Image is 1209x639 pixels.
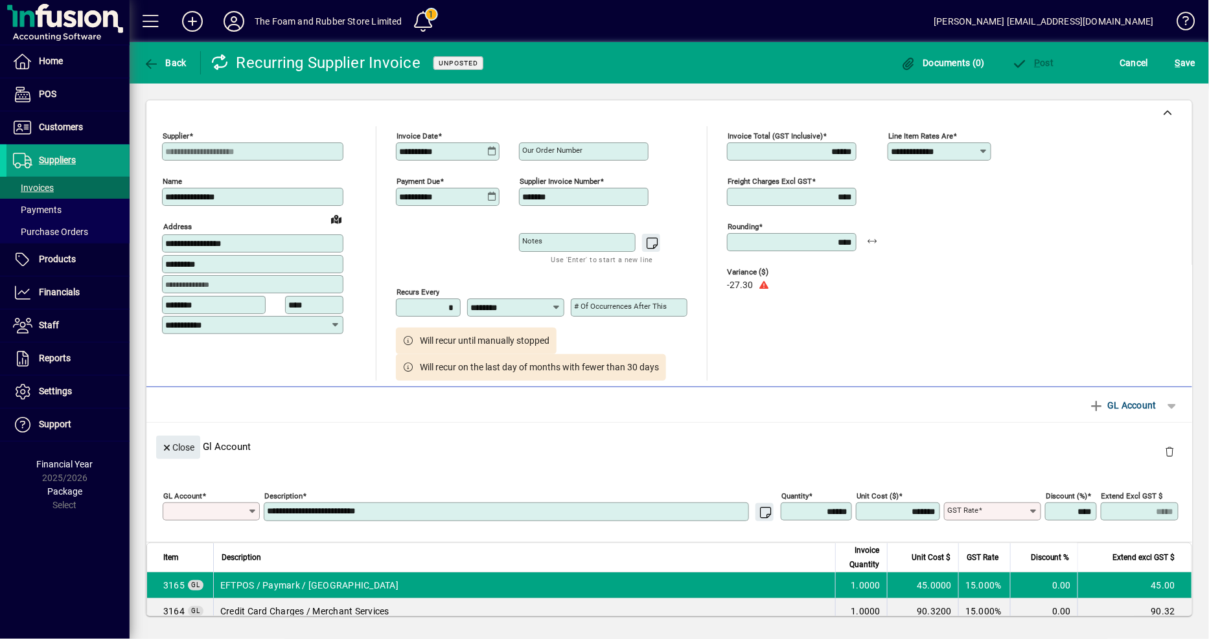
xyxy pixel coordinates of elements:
td: 0.00 [1010,598,1077,624]
td: 1.0000 [835,572,887,598]
mat-label: Unit Cost ($) [857,491,899,500]
mat-label: Our order number [522,146,582,155]
a: Invoices [6,177,130,199]
span: Cancel [1120,52,1149,73]
mat-label: GL Account [163,491,202,500]
mat-label: Line item rates are [888,131,953,140]
span: EFTPOS / Paymark / Windcave [163,579,185,592]
div: Gl Account [146,423,1192,470]
span: Description [222,550,261,565]
span: ave [1175,52,1195,73]
span: -27.30 [727,280,753,291]
span: Support [39,419,71,429]
button: Save [1172,51,1199,74]
button: Back [140,51,190,74]
span: Purchase Orders [13,227,88,237]
span: Financials [39,287,80,297]
span: Variance ($) [727,268,805,276]
mat-label: Freight charges excl GST [728,177,812,186]
mat-label: Discount (%) [1046,491,1088,500]
a: Purchase Orders [6,221,130,243]
span: Customers [39,122,83,132]
mat-label: Name [163,177,182,186]
mat-label: Recurs every [397,287,439,297]
span: Will recur until manually stopped [420,334,550,348]
span: Settings [39,386,72,396]
mat-label: Quantity [781,491,809,500]
a: Payments [6,199,130,221]
a: Reports [6,342,130,375]
span: ost [1012,58,1054,68]
button: Close [156,436,200,459]
span: GL [191,607,200,614]
a: Settings [6,376,130,408]
span: Close [161,437,195,458]
app-page-header-button: Delete [1155,445,1186,457]
a: Home [6,45,130,78]
td: 90.32 [1077,598,1192,624]
a: View on map [326,208,347,229]
span: Products [39,254,76,264]
mat-label: Notes [522,236,542,245]
td: 45.0000 [887,572,958,598]
button: Cancel [1117,51,1152,74]
span: Documents (0) [901,58,985,68]
td: Credit Card Charges / Merchant Services [213,598,835,624]
a: Staff [6,309,130,342]
mat-label: Supplier invoice number [520,177,600,186]
span: Will recur on the last day of months with fewer than 30 days [420,361,660,374]
td: 90.3200 [887,598,958,624]
mat-label: Description [264,491,303,500]
button: Post [1009,51,1057,74]
mat-label: Rounding [728,222,759,231]
span: Item [163,550,179,565]
span: GL Account [1088,395,1157,416]
button: GL Account [1082,394,1163,417]
mat-label: Extend excl GST $ [1101,491,1163,500]
span: Back [143,58,187,68]
button: Delete [1155,436,1186,467]
span: Credit Card Charges / Merchant Services [163,605,185,618]
mat-label: # of occurrences after this [574,302,667,311]
td: 15.000% [958,598,1010,624]
td: 45.00 [1077,572,1192,598]
span: Invoices [13,183,54,193]
span: Staff [39,320,59,330]
span: P [1035,58,1041,68]
a: Financials [6,276,130,309]
mat-label: Invoice Total (GST inclusive) [728,131,823,140]
mat-label: Invoice date [397,131,438,140]
div: The Foam and Rubber Store Limited [255,11,402,32]
a: Support [6,409,130,441]
mat-label: GST rate [947,506,978,515]
app-page-header-button: Close [153,441,203,453]
td: EFTPOS / Paymark / [GEOGRAPHIC_DATA] [213,572,835,598]
div: [PERSON_NAME] [EMAIL_ADDRESS][DOMAIN_NAME] [934,11,1154,32]
span: Invoice Quantity [844,543,879,572]
span: Suppliers [39,155,76,165]
a: Knowledge Base [1167,3,1193,45]
span: Unposted [439,59,478,67]
span: Payments [13,205,62,215]
span: Reports [39,353,71,363]
span: S [1175,58,1180,68]
span: GST Rate [967,550,998,565]
span: Unit Cost $ [912,550,950,565]
span: POS [39,89,56,99]
mat-label: Payment due [397,177,440,186]
span: Financial Year [37,459,93,469]
span: Discount % [1031,550,1070,565]
span: Extend excl GST $ [1113,550,1175,565]
td: 1.0000 [835,598,887,624]
td: 15.000% [958,572,1010,598]
button: Documents (0) [897,51,988,74]
a: Customers [6,111,130,144]
td: 0.00 [1010,572,1077,598]
mat-hint: Use 'Enter' to start a new line [551,252,653,267]
a: POS [6,78,130,111]
div: Recurring Supplier Invoice [211,52,421,73]
mat-label: Supplier [163,131,189,140]
app-page-header-button: Back [130,51,201,74]
a: Products [6,243,130,276]
span: Package [47,486,82,497]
